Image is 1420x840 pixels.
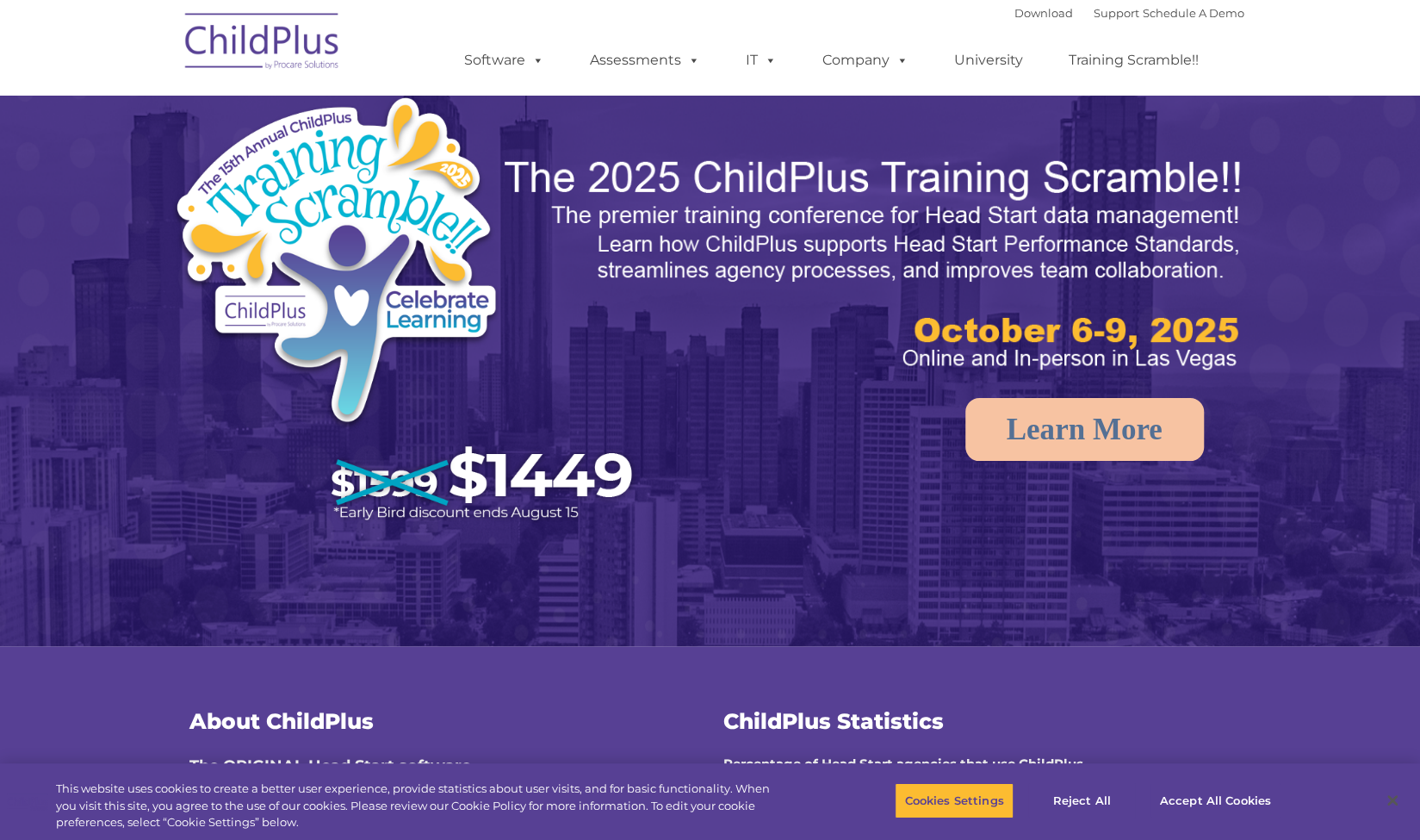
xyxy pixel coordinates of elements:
a: Training Scramble!! [1051,43,1216,78]
img: ChildPlus by Procare Solutions [177,1,349,87]
font: | [1014,6,1244,20]
a: Assessments [573,43,717,78]
button: Reject All [1028,782,1136,818]
span: About ChildPlus [189,708,374,734]
a: University [937,43,1040,78]
a: Schedule A Demo [1143,6,1244,20]
button: Close [1373,781,1411,819]
a: Software [447,43,561,78]
a: Download [1014,6,1073,20]
a: Support [1094,6,1139,20]
button: Accept All Cookies [1150,782,1280,818]
a: Learn More [965,398,1204,461]
button: Cookies Settings [895,782,1013,818]
a: Company [805,43,926,78]
strong: Percentage of Head Start agencies that use ChildPlus [723,756,1083,772]
a: IT [729,43,794,78]
div: This website uses cookies to create a better user experience, provide statistics about user visit... [56,781,781,831]
span: ChildPlus Statistics [723,708,944,734]
span: The ORIGINAL Head Start software. [189,756,475,775]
